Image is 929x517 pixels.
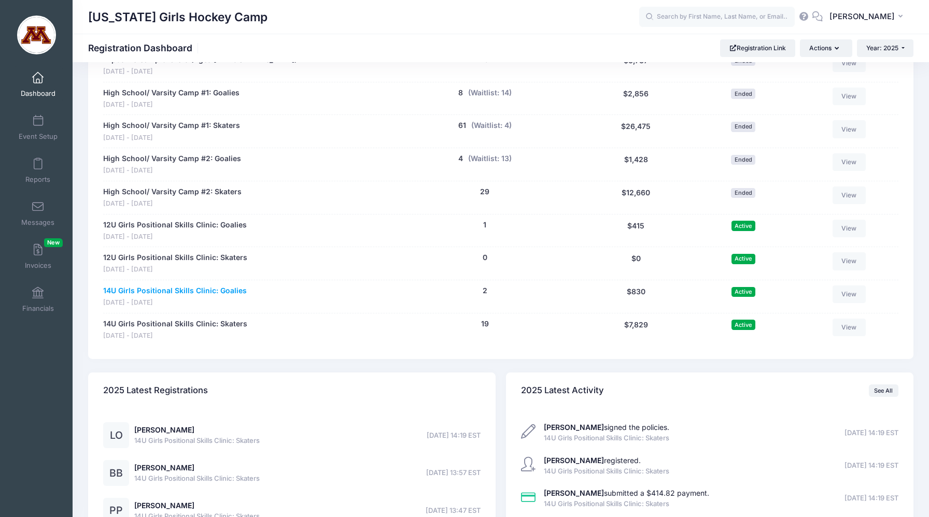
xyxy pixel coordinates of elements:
[580,252,692,275] div: $0
[103,166,241,176] span: [DATE] - [DATE]
[833,319,866,336] a: View
[103,232,247,242] span: [DATE] - [DATE]
[103,469,129,478] a: BB
[103,422,129,448] div: LO
[103,298,247,308] span: [DATE] - [DATE]
[103,376,208,406] h4: 2025 Latest Registrations
[823,5,913,29] button: [PERSON_NAME]
[134,436,260,446] span: 14U Girls Positional Skills Clinic: Skaters
[134,463,194,472] a: [PERSON_NAME]
[134,501,194,510] a: [PERSON_NAME]
[544,423,604,432] strong: [PERSON_NAME]
[833,54,866,72] a: View
[103,319,247,329] a: 14U Girls Positional Skills Clinic: Skaters
[103,220,247,231] a: 12U Girls Positional Skills Clinic: Goalies
[483,252,487,263] button: 0
[833,153,866,171] a: View
[103,199,242,209] span: [DATE] - [DATE]
[25,175,50,184] span: Reports
[88,42,201,53] h1: Registration Dashboard
[731,254,755,264] span: Active
[19,132,58,141] span: Event Setup
[480,186,489,197] button: 29
[13,66,63,103] a: Dashboard
[426,468,481,478] span: [DATE] 13:57 EST
[88,5,268,29] h1: [US_STATE] Girls Hockey Camp
[481,319,489,329] button: 19
[103,100,240,110] span: [DATE] - [DATE]
[17,16,56,54] img: Minnesota Girls Hockey Camp
[521,376,604,406] h4: 2025 Latest Activity
[580,220,692,242] div: $415
[829,11,895,22] span: [PERSON_NAME]
[544,489,604,497] strong: [PERSON_NAME]
[731,155,755,165] span: Ended
[580,88,692,110] div: $2,856
[21,89,55,98] span: Dashboard
[103,153,241,164] a: High School/ Varsity Camp #2: Goalies
[844,428,898,438] span: [DATE] 14:19 EST
[103,252,247,263] a: 12U Girls Positional Skills Clinic: Skaters
[580,285,692,308] div: $830
[544,423,669,432] a: [PERSON_NAME]signed the policies.
[580,319,692,341] div: $7,829
[458,88,463,98] button: 8
[103,67,297,77] span: [DATE] - [DATE]
[468,88,512,98] button: (Waitlist: 14)
[544,466,669,477] span: 14U Girls Positional Skills Clinic: Skaters
[13,281,63,318] a: Financials
[103,507,129,515] a: PP
[134,425,194,434] a: [PERSON_NAME]
[833,186,866,204] a: View
[21,218,54,227] span: Messages
[471,120,512,131] button: (Waitlist: 4)
[13,152,63,189] a: Reports
[720,39,795,57] a: Registration Link
[44,238,63,247] span: New
[103,265,247,275] span: [DATE] - [DATE]
[458,120,466,131] button: 61
[866,44,898,52] span: Year: 2025
[580,153,692,176] div: $1,428
[857,39,913,57] button: Year: 2025
[22,304,54,313] span: Financials
[580,54,692,77] div: $3,737
[580,120,692,142] div: $26,475
[833,120,866,138] a: View
[800,39,852,57] button: Actions
[731,320,755,329] span: Active
[731,221,755,231] span: Active
[833,88,866,105] a: View
[639,7,795,27] input: Search by First Name, Last Name, or Email...
[458,153,463,164] button: 4
[103,88,240,98] a: High School/ Varsity Camp #1: Goalies
[544,456,604,465] strong: [PERSON_NAME]
[833,285,866,303] a: View
[833,252,866,270] a: View
[731,188,755,198] span: Ended
[869,384,898,397] a: See All
[844,493,898,504] span: [DATE] 14:19 EST
[833,220,866,237] a: View
[103,285,247,296] a: 14U Girls Positional Skills Clinic: Goalies
[731,287,755,297] span: Active
[483,285,487,296] button: 2
[544,433,669,443] span: 14U Girls Positional Skills Clinic: Skaters
[103,331,247,341] span: [DATE] - [DATE]
[103,460,129,486] div: BB
[731,89,755,98] span: Ended
[468,153,512,164] button: (Waitlist: 13)
[731,122,755,132] span: Ended
[844,461,898,471] span: [DATE] 14:19 EST
[580,186,692,209] div: $12,660
[103,133,240,143] span: [DATE] - [DATE]
[426,506,481,516] span: [DATE] 13:47 EST
[544,456,641,465] a: [PERSON_NAME]registered.
[544,489,709,497] a: [PERSON_NAME]submitted a $414.82 payment.
[134,473,260,484] span: 14U Girls Positional Skills Clinic: Skaters
[25,261,51,270] span: Invoices
[103,120,240,131] a: High School/ Varsity Camp #1: Skaters
[544,499,709,509] span: 14U Girls Positional Skills Clinic: Skaters
[13,238,63,275] a: InvoicesNew
[13,195,63,232] a: Messages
